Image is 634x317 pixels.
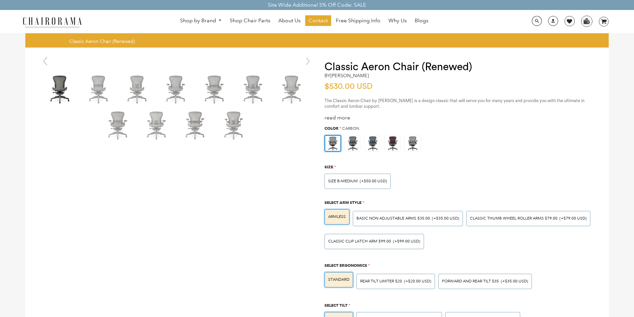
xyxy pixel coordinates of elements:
[581,16,592,26] img: WhatsApp_Image_2024-07-12_at_16.23.01.webp
[198,73,231,106] img: Classic Aeron Chair (Renewed) - chairorama
[324,61,595,73] h1: Classic Aeron Chair (Renewed)
[324,114,595,121] div: read more
[121,73,154,106] img: Classic Aeron Chair (Renewed) - chairorama
[230,17,270,24] span: Shop Chair Parts
[19,16,86,28] img: chairorama
[559,217,587,221] span: (+$79.00 USD)
[278,17,301,24] span: About Us
[324,98,584,108] span: The Classic Aeron Chair by [PERSON_NAME] is a design classic that will serve you for many years a...
[140,108,173,142] img: Classic Aeron Chair (Renewed) - chairorama
[432,217,459,221] span: (+$35.00 USD)
[470,216,557,221] span: Classic Thumb Wheel Roller Arms $79.00
[388,17,407,24] span: Why Us
[345,135,361,151] img: https://apo-admin.mageworx.com/front/img/chairorama.myshopify.com/f520d7dfa44d3d2e85a5fe9a0a95ca9...
[275,15,304,26] a: About Us
[82,73,115,106] img: Classic Aeron Chair (Renewed) - chairorama
[330,73,369,79] a: [PERSON_NAME]
[324,164,333,169] span: Size
[328,239,391,244] span: Classic Clip Latch Arm $99.00
[325,136,340,151] img: https://apo-admin.mageworx.com/front/img/chairorama.myshopify.com/ae6848c9e4cbaa293e2d516f385ec6e...
[309,17,328,24] span: Contact
[385,15,410,26] a: Why Us
[385,135,401,151] img: https://apo-admin.mageworx.com/front/img/chairorama.myshopify.com/f0a8248bab2644c909809aada6fe08d...
[275,73,309,106] img: Classic Aeron Chair (Renewed) - chairorama
[360,179,387,183] span: (+$50.00 USD)
[365,135,381,151] img: https://apo-admin.mageworx.com/front/img/chairorama.myshopify.com/934f279385142bb1386b89575167202...
[176,61,177,67] a: Classic Aeron Chair (Renewed) - chairorama
[69,38,135,44] span: Classic Aeron Chair (Renewed)
[102,108,135,142] img: Classic Aeron Chair (Renewed) - chairorama
[324,303,347,308] span: Select Tilt
[217,108,251,142] img: Classic Aeron Chair (Renewed) - chairorama
[442,279,499,284] span: Forward And Rear Tilt $35
[501,279,528,283] span: (+$35.00 USD)
[305,15,331,26] a: Contact
[404,279,431,283] span: (+$20.00 USD)
[356,216,430,221] span: BASIC NON ADJUSTABLE ARMS $35.00
[114,15,495,28] nav: DesktopNavigation
[226,15,274,26] a: Shop Chair Parts
[332,15,384,26] a: Free Shipping Info
[342,126,359,131] span: Carbon
[324,263,367,268] span: Select Ergonomics
[69,38,137,44] nav: breadcrumbs
[336,17,380,24] span: Free Shipping Info
[405,135,421,151] img: https://apo-admin.mageworx.com/front/img/chairorama.myshopify.com/ae6848c9e4cbaa293e2d516f385ec6e...
[159,73,193,106] img: Classic Aeron Chair (Renewed) - chairorama
[324,73,369,79] h2: by
[237,73,270,106] img: Classic Aeron Chair (Renewed) - chairorama
[393,239,420,243] span: (+$99.00 USD)
[44,73,77,106] img: Classic Aeron Chair (Renewed) - chairorama
[324,200,361,205] span: Select Arm Style
[324,126,338,131] span: Color
[328,179,358,184] span: SIZE B-MEDIUM
[328,277,349,282] span: STANDARD
[411,15,432,26] a: Blogs
[415,17,428,24] span: Blogs
[179,108,212,142] img: Classic Aeron Chair (Renewed) - chairorama
[360,279,402,284] span: Rear Tilt Limiter $20
[177,16,225,26] a: Shop by Brand
[328,214,346,219] span: ARMLESS
[324,82,372,90] span: $530.00 USD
